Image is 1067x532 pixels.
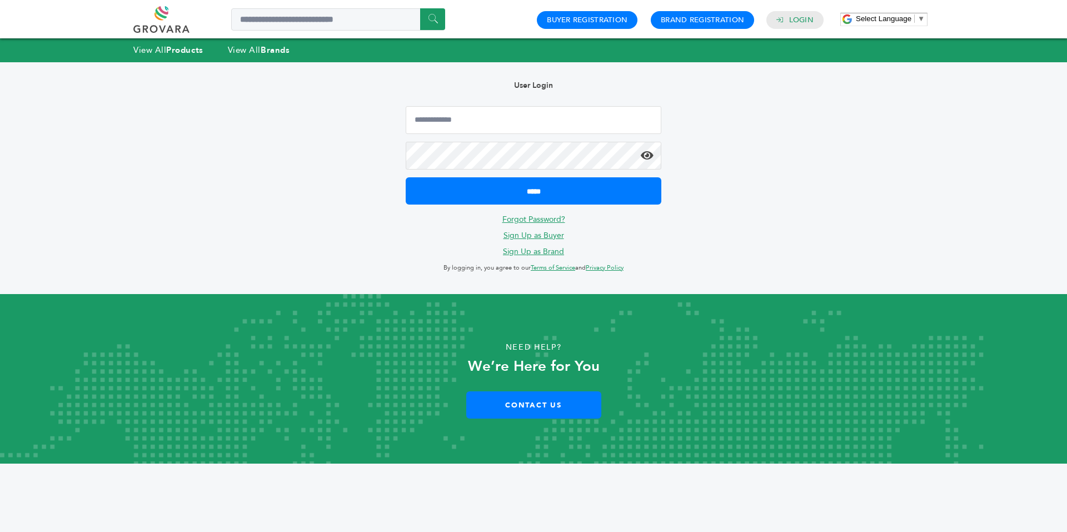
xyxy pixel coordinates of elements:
[466,391,601,419] a: Contact Us
[514,80,553,91] b: User Login
[661,15,744,25] a: Brand Registration
[231,8,445,31] input: Search a product or brand...
[406,261,661,275] p: By logging in, you agree to our and
[406,106,661,134] input: Email Address
[503,246,564,257] a: Sign Up as Brand
[53,339,1014,356] p: Need Help?
[531,263,575,272] a: Terms of Service
[918,14,925,23] span: ▼
[261,44,290,56] strong: Brands
[547,15,627,25] a: Buyer Registration
[133,44,203,56] a: View AllProducts
[789,15,814,25] a: Login
[914,14,915,23] span: ​
[406,142,661,170] input: Password
[503,230,564,241] a: Sign Up as Buyer
[468,356,600,376] strong: We’re Here for You
[228,44,290,56] a: View AllBrands
[586,263,624,272] a: Privacy Policy
[502,214,565,225] a: Forgot Password?
[856,14,925,23] a: Select Language​
[856,14,911,23] span: Select Language
[166,44,203,56] strong: Products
